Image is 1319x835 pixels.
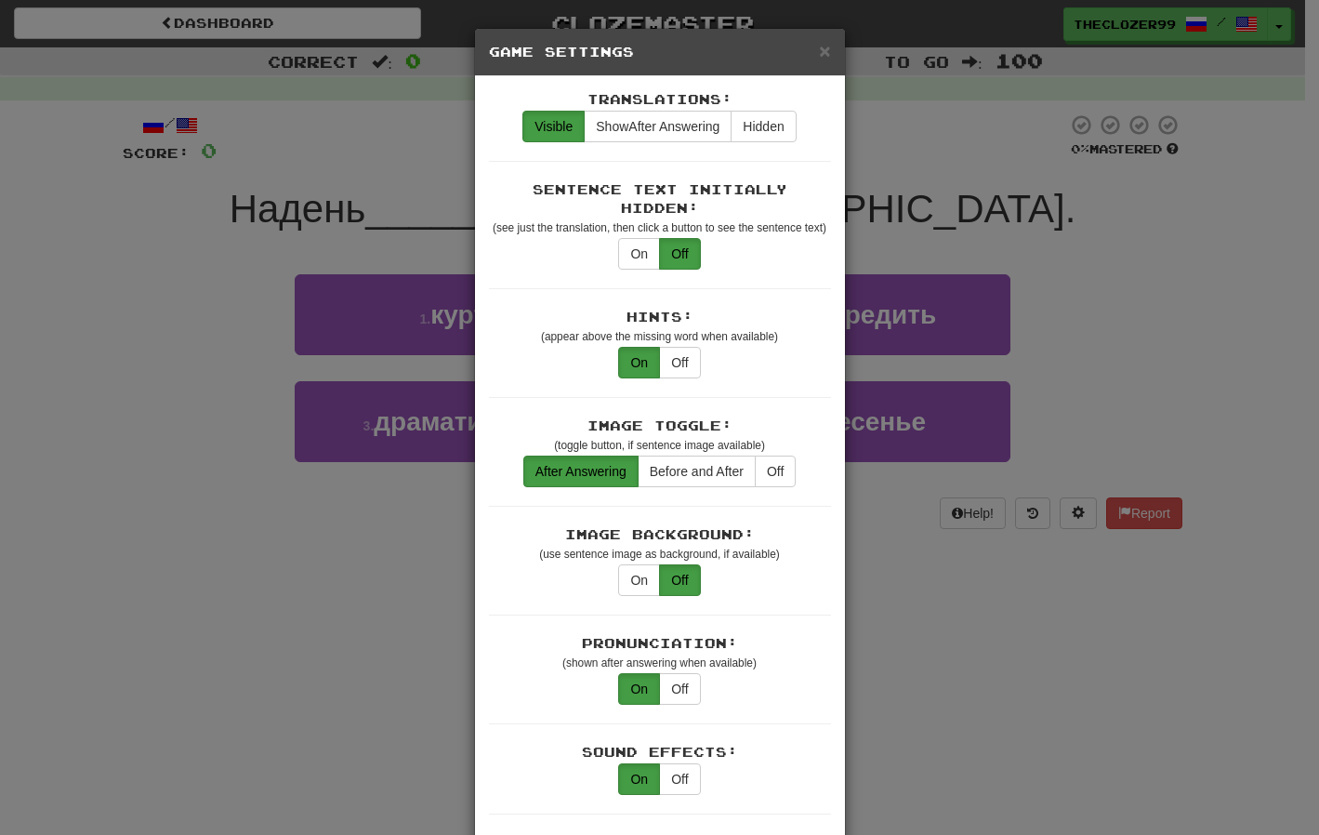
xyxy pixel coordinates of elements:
[755,456,796,487] button: Off
[618,238,660,270] button: On
[523,456,797,487] div: translations
[731,111,796,142] button: Hidden
[489,417,831,435] div: Image Toggle:
[618,673,660,705] button: On
[489,525,831,544] div: Image Background:
[596,119,719,134] span: After Answering
[819,40,830,61] span: ×
[539,548,779,561] small: (use sentence image as background, if available)
[584,111,732,142] button: ShowAfter Answering
[659,673,700,705] button: Off
[541,330,778,343] small: (appear above the missing word when available)
[659,763,700,795] button: Off
[618,347,660,378] button: On
[493,221,826,234] small: (see just the translation, then click a button to see the sentence text)
[596,119,628,134] span: Show
[522,111,796,142] div: translations
[618,763,660,795] button: On
[523,456,639,487] button: After Answering
[489,743,831,762] div: Sound Effects:
[638,456,756,487] button: Before and After
[489,308,831,326] div: Hints:
[659,347,700,378] button: Off
[489,43,831,61] h5: Game Settings
[522,111,585,142] button: Visible
[489,90,831,109] div: Translations:
[489,634,831,653] div: Pronunciation:
[489,180,831,218] div: Sentence Text Initially Hidden:
[554,439,765,452] small: (toggle button, if sentence image available)
[659,564,700,596] button: Off
[659,238,700,270] button: Off
[819,41,830,60] button: Close
[618,564,700,596] div: translations
[562,656,757,669] small: (shown after answering when available)
[618,564,660,596] button: On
